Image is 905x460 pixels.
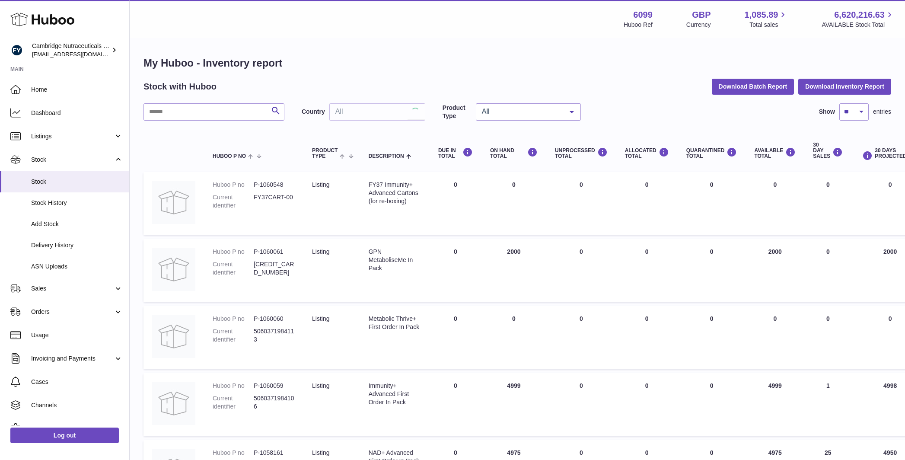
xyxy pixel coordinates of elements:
[481,373,546,436] td: 4999
[746,172,804,235] td: 0
[31,401,123,409] span: Channels
[254,315,295,323] dd: P-1060060
[312,382,329,389] span: listing
[710,248,714,255] span: 0
[312,181,329,188] span: listing
[710,315,714,322] span: 0
[555,147,608,159] div: UNPROCESSED Total
[32,42,110,58] div: Cambridge Nutraceuticals Ltd
[819,108,835,116] label: Show
[746,373,804,436] td: 4999
[312,248,329,255] span: listing
[152,315,195,358] img: product image
[213,248,254,256] dt: Huboo P no
[430,373,481,436] td: 0
[710,181,714,188] span: 0
[481,239,546,302] td: 2000
[625,147,669,159] div: ALLOCATED Total
[254,248,295,256] dd: P-1060061
[710,449,714,456] span: 0
[480,107,563,116] span: All
[745,9,778,21] span: 1,085.89
[369,181,421,205] div: FY37 Immunity+ Advanced Cartons (for re-boxing)
[254,382,295,390] dd: P-1060059
[633,9,653,21] strong: 6099
[754,147,796,159] div: AVAILABLE Total
[710,382,714,389] span: 0
[152,248,195,291] img: product image
[143,81,217,93] h2: Stock with Huboo
[31,378,123,386] span: Cases
[31,355,114,363] span: Invoicing and Payments
[438,147,473,159] div: DUE IN TOTAL
[686,21,711,29] div: Currency
[481,172,546,235] td: 0
[312,449,329,456] span: listing
[616,306,678,369] td: 0
[745,9,788,29] a: 1,085.89 Total sales
[813,142,843,160] div: 30 DAY SALES
[254,394,295,411] dd: 5060371984106
[213,153,246,159] span: Huboo P no
[546,306,616,369] td: 0
[746,306,804,369] td: 0
[31,132,114,141] span: Listings
[430,239,481,302] td: 0
[213,181,254,189] dt: Huboo P no
[616,239,678,302] td: 0
[31,220,123,228] span: Add Stock
[254,193,295,210] dd: FY37CART-00
[31,284,114,293] span: Sales
[873,108,891,116] span: entries
[798,79,891,94] button: Download Inventory Report
[31,86,123,94] span: Home
[481,306,546,369] td: 0
[254,449,295,457] dd: P-1058161
[369,382,421,406] div: Immunity+ Advanced First Order In Pack
[302,108,325,116] label: Country
[10,44,23,57] img: huboo@camnutra.com
[213,315,254,323] dt: Huboo P no
[369,315,421,331] div: Metabolic Thrive+ First Order In Pack
[822,21,895,29] span: AVAILABLE Stock Total
[369,153,404,159] span: Description
[312,148,338,159] span: Product Type
[490,147,538,159] div: ON HAND Total
[430,172,481,235] td: 0
[804,306,851,369] td: 0
[616,373,678,436] td: 0
[213,260,254,277] dt: Current identifier
[152,382,195,425] img: product image
[804,373,851,436] td: 1
[749,21,788,29] span: Total sales
[152,181,195,224] img: product image
[686,147,737,159] div: QUARANTINED Total
[213,449,254,457] dt: Huboo P no
[31,156,114,164] span: Stock
[443,104,472,120] label: Product Type
[31,178,123,186] span: Stock
[692,9,711,21] strong: GBP
[430,306,481,369] td: 0
[31,109,123,117] span: Dashboard
[213,327,254,344] dt: Current identifier
[804,239,851,302] td: 0
[616,172,678,235] td: 0
[834,9,885,21] span: 6,620,216.63
[254,327,295,344] dd: 5060371984113
[804,172,851,235] td: 0
[31,199,123,207] span: Stock History
[143,56,891,70] h1: My Huboo - Inventory report
[369,248,421,272] div: GPN MetaboliseMe In Pack
[312,315,329,322] span: listing
[32,51,127,57] span: [EMAIL_ADDRESS][DOMAIN_NAME]
[31,308,114,316] span: Orders
[31,425,123,433] span: Settings
[31,262,123,271] span: ASN Uploads
[546,172,616,235] td: 0
[31,241,123,249] span: Delivery History
[546,373,616,436] td: 0
[624,21,653,29] div: Huboo Ref
[822,9,895,29] a: 6,620,216.63 AVAILABLE Stock Total
[746,239,804,302] td: 2000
